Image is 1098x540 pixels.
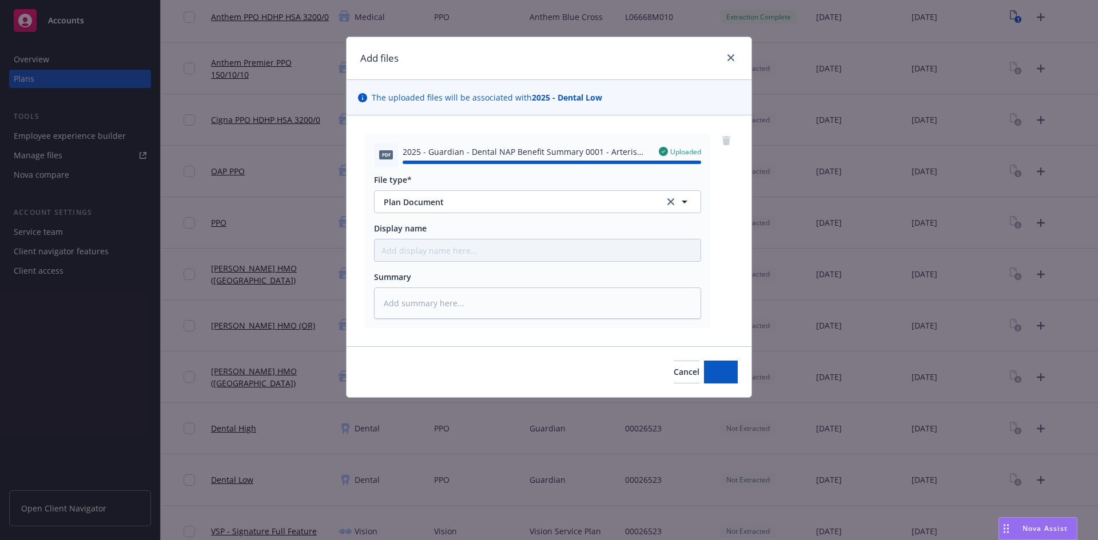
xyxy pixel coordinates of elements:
[998,517,1077,540] button: Nova Assist
[704,361,738,383] button: Add files
[384,196,649,208] span: Plan Document
[532,92,602,103] strong: 2025 - Dental Low
[379,150,393,159] span: pdf
[374,174,412,185] span: File type*
[403,146,650,158] span: 2025 - Guardian - Dental NAP Benefit Summary 0001 - Arteris 1.pdf
[674,366,699,377] span: Cancel
[704,366,738,377] span: Add files
[374,271,411,282] span: Summary
[724,51,738,65] a: close
[374,223,427,234] span: Display name
[719,134,733,147] a: remove
[664,195,678,209] a: clear selection
[670,147,701,157] span: Uploaded
[375,239,701,261] input: Add display name here...
[372,91,602,103] span: The uploaded files will be associated with
[1023,523,1068,533] span: Nova Assist
[360,51,399,66] h1: Add files
[999,518,1013,539] div: Drag to move
[374,190,701,213] button: Plan Documentclear selection
[674,361,699,383] button: Cancel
